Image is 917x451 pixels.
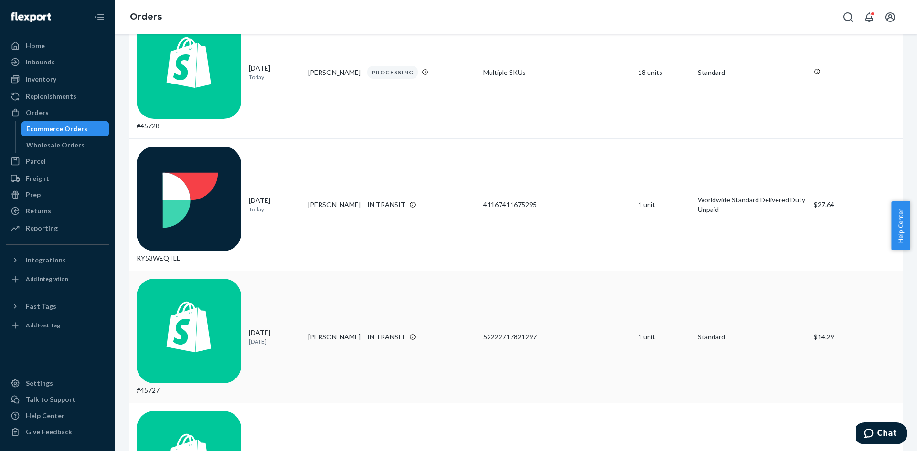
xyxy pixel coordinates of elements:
[249,73,300,81] p: Today
[839,8,858,27] button: Open Search Box
[26,41,45,51] div: Home
[26,140,85,150] div: Wholesale Orders
[90,8,109,27] button: Close Navigation
[11,12,51,22] img: Flexport logo
[26,74,56,84] div: Inventory
[122,3,170,31] ol: breadcrumbs
[26,57,55,67] div: Inbounds
[6,252,109,268] button: Integrations
[26,108,49,117] div: Orders
[26,206,51,216] div: Returns
[634,6,693,138] td: 18 units
[367,200,405,210] div: IN TRANSIT
[698,68,806,77] p: Standard
[249,196,300,213] div: [DATE]
[856,422,907,446] iframe: Opens a widget where you can chat to one of our agents
[6,392,109,407] button: Talk to Support
[21,137,109,153] a: Wholesale Orders
[483,200,630,210] div: 41167411675295
[21,121,109,136] a: Ecommerce Orders
[6,318,109,333] a: Add Fast Tag
[367,332,405,342] div: IN TRANSIT
[6,171,109,186] a: Freight
[367,66,418,79] div: PROCESSING
[26,124,87,134] div: Ecommerce Orders
[26,378,53,388] div: Settings
[304,6,363,138] td: [PERSON_NAME]
[26,157,46,166] div: Parcel
[698,195,806,214] p: Worldwide Standard Delivered Duty Unpaid
[6,376,109,391] a: Settings
[6,154,109,169] a: Parcel
[6,54,109,70] a: Inbounds
[137,147,241,263] div: RY53WEQTLL
[249,337,300,346] p: [DATE]
[6,72,109,87] a: Inventory
[137,279,241,395] div: #45727
[6,187,109,202] a: Prep
[6,203,109,219] a: Returns
[6,105,109,120] a: Orders
[137,14,241,131] div: #45728
[26,321,60,329] div: Add Fast Tag
[634,138,693,271] td: 1 unit
[860,8,879,27] button: Open notifications
[304,138,363,271] td: [PERSON_NAME]
[26,223,58,233] div: Reporting
[249,328,300,346] div: [DATE]
[26,190,41,199] div: Prep
[304,271,363,403] td: [PERSON_NAME]
[6,299,109,314] button: Fast Tags
[6,38,109,53] a: Home
[26,255,66,265] div: Integrations
[26,411,64,420] div: Help Center
[483,332,630,342] div: 52222717821297
[26,174,49,183] div: Freight
[26,427,72,437] div: Give Feedback
[249,63,300,81] div: [DATE]
[810,271,903,403] td: $14.29
[130,11,162,22] a: Orders
[26,395,75,404] div: Talk to Support
[6,220,109,236] a: Reporting
[698,332,806,342] p: Standard
[6,89,109,104] a: Replenishments
[810,138,903,271] td: $27.64
[26,302,56,311] div: Fast Tags
[891,201,910,250] button: Help Center
[480,6,634,138] td: Multiple SKUs
[634,271,693,403] td: 1 unit
[6,272,109,287] a: Add Integration
[249,205,300,213] p: Today
[6,424,109,440] button: Give Feedback
[26,275,68,283] div: Add Integration
[6,408,109,423] a: Help Center
[881,8,900,27] button: Open account menu
[26,92,76,101] div: Replenishments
